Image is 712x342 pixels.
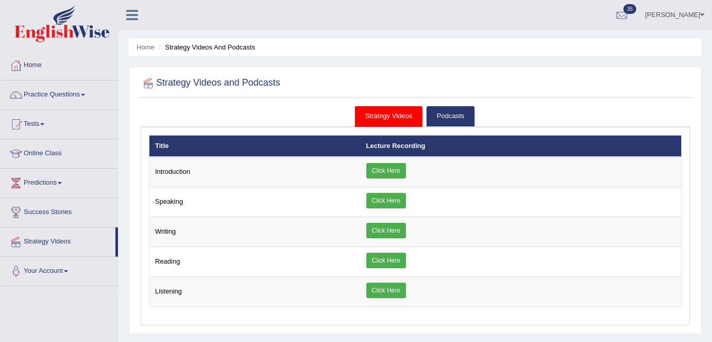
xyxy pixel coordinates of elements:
[366,163,406,178] a: Click Here
[1,51,118,77] a: Home
[354,106,423,127] a: Strategy Videos
[1,80,118,106] a: Practice Questions
[149,157,361,187] td: Introduction
[426,106,475,127] a: Podcasts
[1,139,118,165] a: Online Class
[366,253,406,268] a: Click Here
[1,110,118,136] a: Tests
[1,198,118,224] a: Success Stories
[366,193,406,208] a: Click Here
[137,43,155,51] a: Home
[623,4,636,14] span: 35
[1,169,118,194] a: Predictions
[141,75,280,91] h2: Strategy Videos and Podcasts
[149,247,361,277] td: Reading
[156,42,255,52] li: Strategy Videos and Podcasts
[149,135,361,157] th: Title
[149,187,361,217] td: Speaking
[149,277,361,307] td: Listening
[361,135,682,157] th: Lecture Recording
[149,217,361,247] td: Writing
[1,227,115,253] a: Strategy Videos
[366,283,406,298] a: Click Here
[366,223,406,238] a: Click Here
[1,257,118,283] a: Your Account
